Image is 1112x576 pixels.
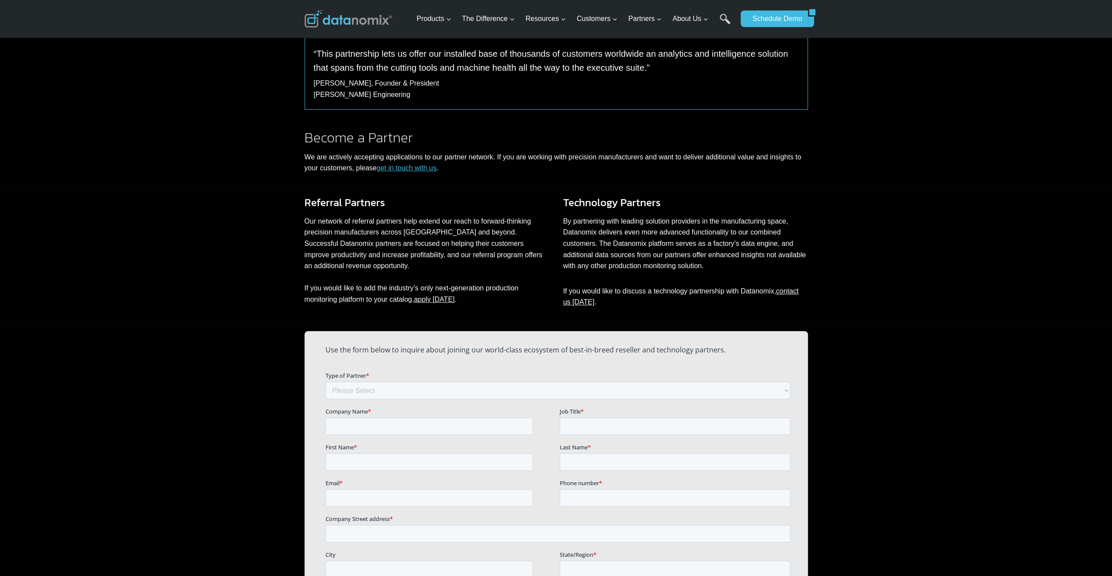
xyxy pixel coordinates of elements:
h3: Referral Partners [305,195,549,210]
span: Customers [577,13,617,24]
span: The Difference [462,13,515,24]
p: “This partnership lets us offer our installed base of thousands of customers worldwide an analyti... [314,47,799,75]
p: Our network of referral partners help extend our reach to forward-thinking precision manufacturer... [305,216,549,305]
span: [PERSON_NAME], Founder & President [314,79,439,87]
a: apply [DATE] [414,296,454,303]
span: About Us [672,13,708,24]
span: [PERSON_NAME] Engineering [314,91,410,98]
a: Schedule Demo [741,10,808,27]
span: Resources [526,13,566,24]
h2: Become a Partner [305,131,808,145]
p: By partnering with leading solution providers in the manufacturing space, Datanomix delivers even... [563,216,808,272]
span: Products [416,13,451,24]
a: get in touch with us [377,164,436,172]
h3: Technology Partners [563,195,808,210]
a: Search [720,14,731,33]
img: Datanomix [305,10,392,28]
p: If you would like to discuss a technology partnership with Datanomix, . [563,286,808,308]
span: Partners [628,13,662,24]
p: We are actively accepting applications to our partner network. If you are working with precision ... [305,152,808,174]
nav: Primary Navigation [413,5,736,33]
